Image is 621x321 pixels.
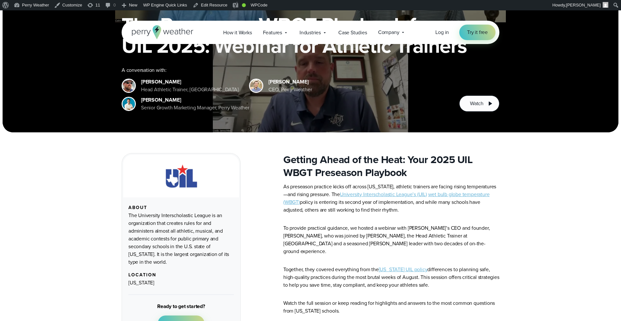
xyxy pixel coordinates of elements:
[333,26,373,39] a: Case Studies
[242,3,246,7] div: Good
[566,3,601,7] span: [PERSON_NAME]
[268,78,312,86] div: [PERSON_NAME]
[223,29,252,37] span: How it Works
[283,224,499,255] p: To provide practical guidance, we hosted a webinar with [PERSON_NAME]’s CEO and founder, [PERSON_...
[218,26,257,39] a: How it Works
[467,28,488,36] span: Try it free
[435,28,449,36] a: Log in
[250,80,262,92] img: Colin Perry, CEO of Perry Weather
[128,212,234,266] div: The University Interscholastic League is an organization that creates rules for and administers a...
[459,95,499,112] button: Watch
[379,266,428,273] a: [US_STATE] UIL policy
[123,80,135,92] img: cody-henschke-headshot
[141,78,239,86] div: [PERSON_NAME]
[141,104,249,112] div: Senior Growth Marketing Manager, Perry Weather
[123,98,135,110] img: Spencer Patton, Perry Weather
[122,66,449,74] div: A conversation with:
[300,29,321,37] span: Industries
[141,96,249,104] div: [PERSON_NAME]
[283,299,499,315] p: Watch the full session or keep reading for highlights and answers to the most common questions fr...
[470,100,484,107] span: Watch
[263,29,282,37] span: Features
[128,205,234,210] div: About
[122,15,499,56] h1: The Preseason WBGT Playbook for UIL 2025: Webinar for Athletic Trainers
[459,25,496,40] a: Try it free
[283,153,499,179] h2: Getting Ahead of the Heat: Your 2025 UIL WBGT Preseason Playbook
[157,303,205,310] div: Ready to get started?
[378,28,399,36] span: Company
[268,86,312,94] div: CEO, Perry Weather
[141,86,239,94] div: Head Athletic Trainer, [GEOGRAPHIC_DATA]
[283,191,489,206] a: wet bulb globe temperature (WBGT)
[283,266,499,289] p: Together, they covered everything from the differences to planning safe, high-quality practices d...
[128,272,234,278] div: Location
[128,279,234,287] div: [US_STATE]
[283,183,499,214] p: As preseason practice kicks off across [US_STATE], athletic trainers are facing rising temperatur...
[159,162,203,190] img: UIL.svg
[338,29,367,37] span: Case Studies
[340,191,427,198] a: University Interscholastic League’s (UIL)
